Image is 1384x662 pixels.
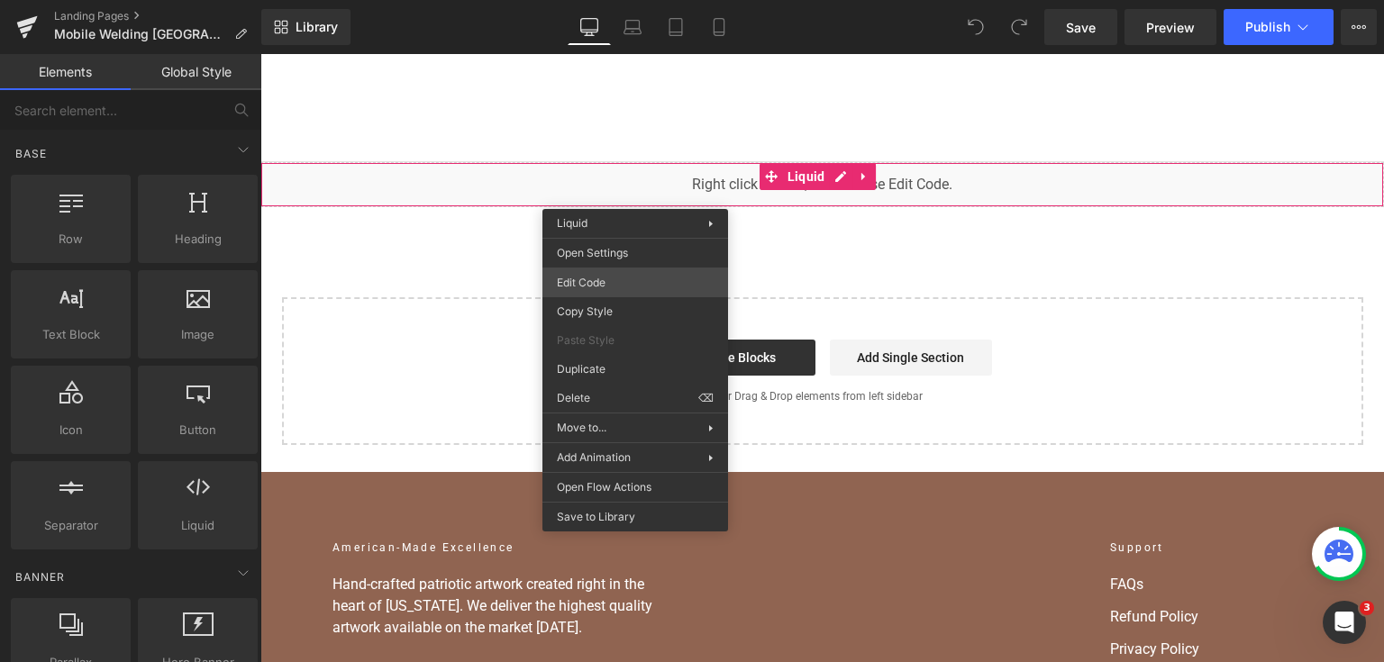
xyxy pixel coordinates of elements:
button: Publish [1224,9,1334,45]
span: Image [143,325,252,344]
h2: Support [850,485,1052,502]
span: Preview [1146,18,1195,37]
span: Liquid [557,216,587,230]
span: Save to Library [557,509,714,525]
a: Laptop [611,9,654,45]
a: Explore Blocks [393,286,555,322]
a: Privacy Policy [850,585,1052,606]
span: Text Block [16,325,125,344]
span: Move to... [557,420,708,436]
span: Copy Style [557,304,714,320]
span: Icon [16,421,125,440]
a: New Library [261,9,351,45]
span: Open Flow Actions [557,479,714,495]
span: Publish [1245,20,1290,34]
a: Mobile [697,9,741,45]
span: ⌫ [698,390,714,406]
span: Base [14,145,49,162]
span: Liquid [523,109,569,136]
a: FAQs [850,520,1052,541]
span: Mobile Welding [GEOGRAPHIC_DATA] [54,27,227,41]
p: Hand-crafted patriotic artwork created right in the heart of [US_STATE]. We deliver the highest q... [72,520,414,585]
h2: American-Made Excellence [72,485,414,502]
span: Row [16,230,125,249]
span: Library [296,19,338,35]
span: Paste Style [557,332,714,349]
span: Banner [14,568,67,585]
a: Landing Pages [54,9,261,23]
span: Duplicate [557,361,714,377]
span: Separator [16,516,125,535]
span: Button [143,421,252,440]
button: Redo [1001,9,1037,45]
span: Open Settings [557,245,714,261]
span: Save [1066,18,1096,37]
button: More [1341,9,1377,45]
span: Edit Code [557,275,714,291]
a: Preview [1124,9,1216,45]
a: Refund Policy [850,552,1052,574]
a: Desktop [568,9,611,45]
span: 3 [1360,601,1374,615]
span: Add Animation [557,449,708,466]
a: Expand / Collapse [593,109,616,136]
a: Add Single Section [569,286,732,322]
span: Delete [557,390,698,406]
a: Tablet [654,9,697,45]
span: Liquid [143,516,252,535]
iframe: Intercom live chat [1323,601,1366,644]
span: Heading [143,230,252,249]
button: Undo [958,9,994,45]
p: or Drag & Drop elements from left sidebar [50,336,1074,349]
a: Global Style [131,54,261,90]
